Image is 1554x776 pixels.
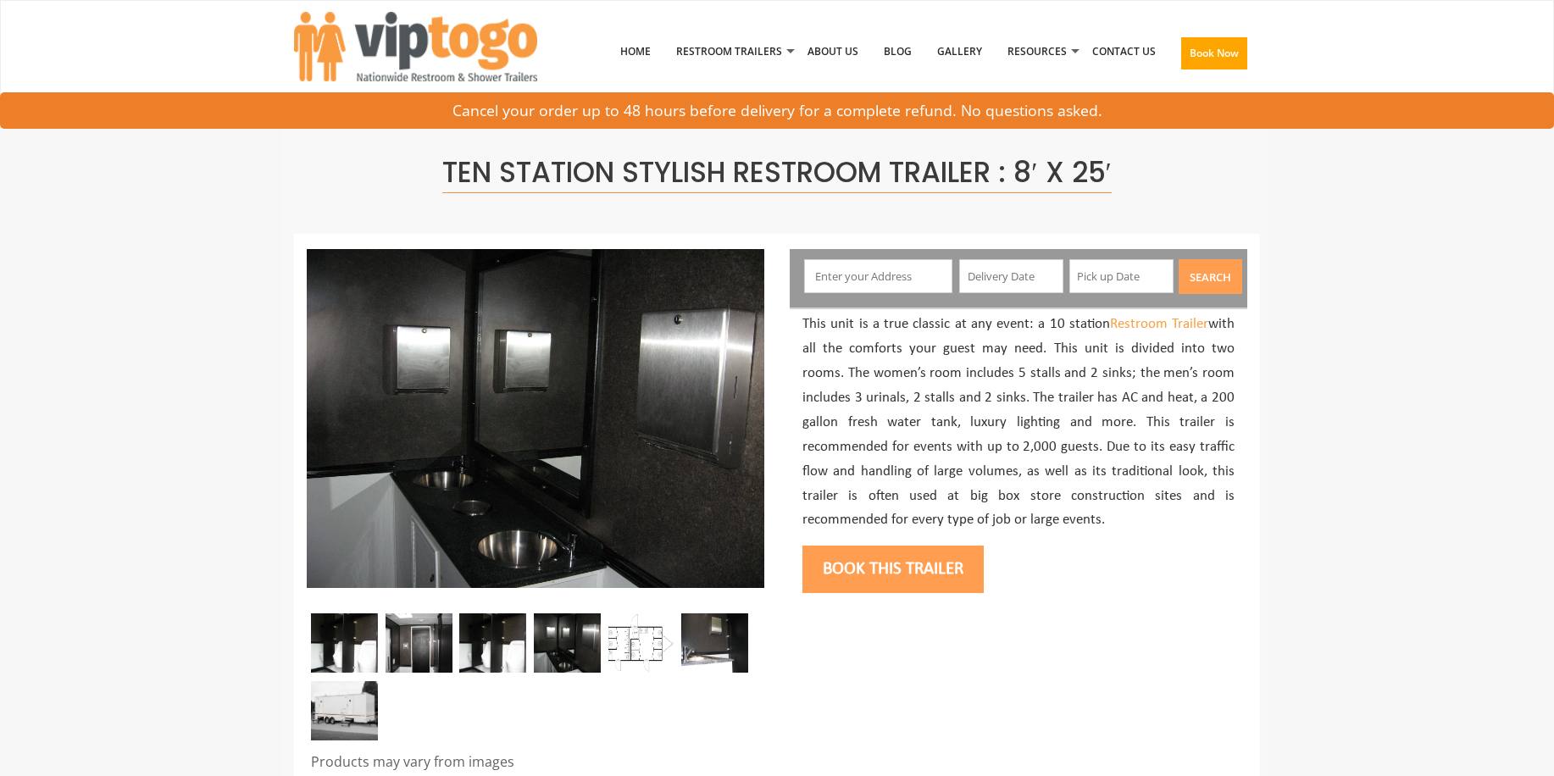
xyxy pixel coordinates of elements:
a: Contact Us [1079,8,1168,96]
button: Book this trailer [802,546,984,593]
img: Double sinks provide ample room for cleaning up after using the facilities. [534,613,601,673]
span: Ten Station Stylish Restroom Trailer : 8′ x 25′ [442,152,1111,193]
p: This unit is a true classic at any event: a 10 station with all the comforts your guest may need.... [802,313,1235,533]
button: Book Now [1181,37,1247,69]
img: Three urinals installed in a restroom trailer and separated by separators [311,613,378,673]
a: Home [608,8,663,96]
button: Search [1179,259,1242,294]
img: Even the urinals offer privacy as they are separated by black walls. [459,613,526,673]
a: Restroom Trailer [1110,317,1208,331]
img: VIPTOGO [294,12,537,81]
img: Restroom Trailer [681,613,748,673]
input: Delivery Date [959,259,1063,293]
a: Blog [871,8,924,96]
img: A front view of trailer booth with ten restrooms, and two doors with male and female sign on them [307,249,764,588]
img: Floor Plan of 10 station restroom with sink and toilet [608,613,674,673]
a: About Us [795,8,871,96]
input: Enter your Address [804,259,953,293]
a: Book Now [1168,8,1260,106]
a: Gallery [924,8,995,96]
a: Resources [995,8,1079,96]
img: This bathroom trailer has ample space to move people in and out. [386,613,452,673]
img: A front view of trailer booth with ten restrooms, and two doors with male and female sign on them [311,681,378,740]
input: Pick up Date [1069,259,1174,293]
a: Restroom Trailers [663,8,795,96]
